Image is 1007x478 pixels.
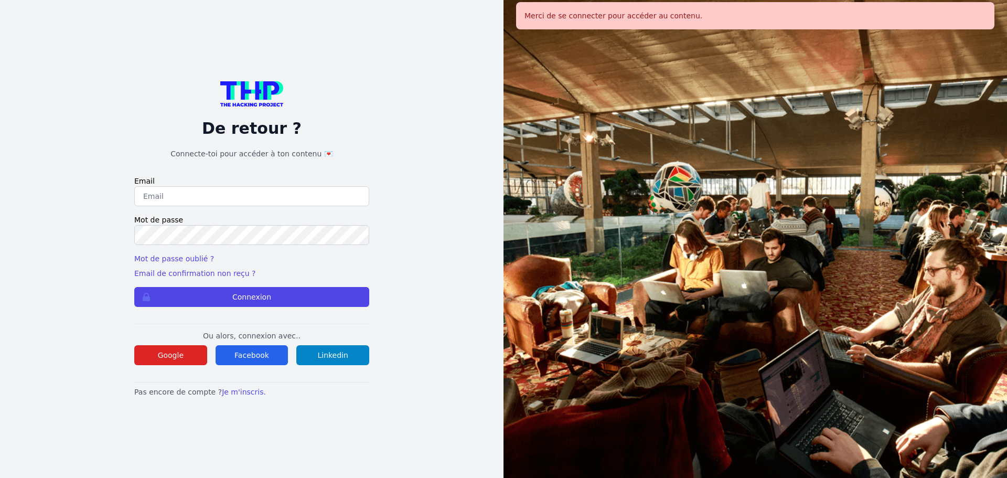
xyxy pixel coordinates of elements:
button: Google [134,345,207,365]
a: Je m'inscris. [222,388,266,396]
a: Email de confirmation non reçu ? [134,269,255,278]
a: Mot de passe oublié ? [134,254,214,263]
button: Linkedin [296,345,369,365]
div: Merci de se connecter pour accéder au contenu. [516,2,994,29]
p: Ou alors, connexion avec.. [134,331,369,341]
input: Email [134,186,369,206]
label: Email [134,176,369,186]
button: Connexion [134,287,369,307]
button: Facebook [216,345,288,365]
p: De retour ? [134,119,369,138]
p: Pas encore de compte ? [134,387,369,397]
h1: Connecte-toi pour accéder à ton contenu 💌 [134,148,369,159]
img: logo [220,81,283,107]
label: Mot de passe [134,215,369,225]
